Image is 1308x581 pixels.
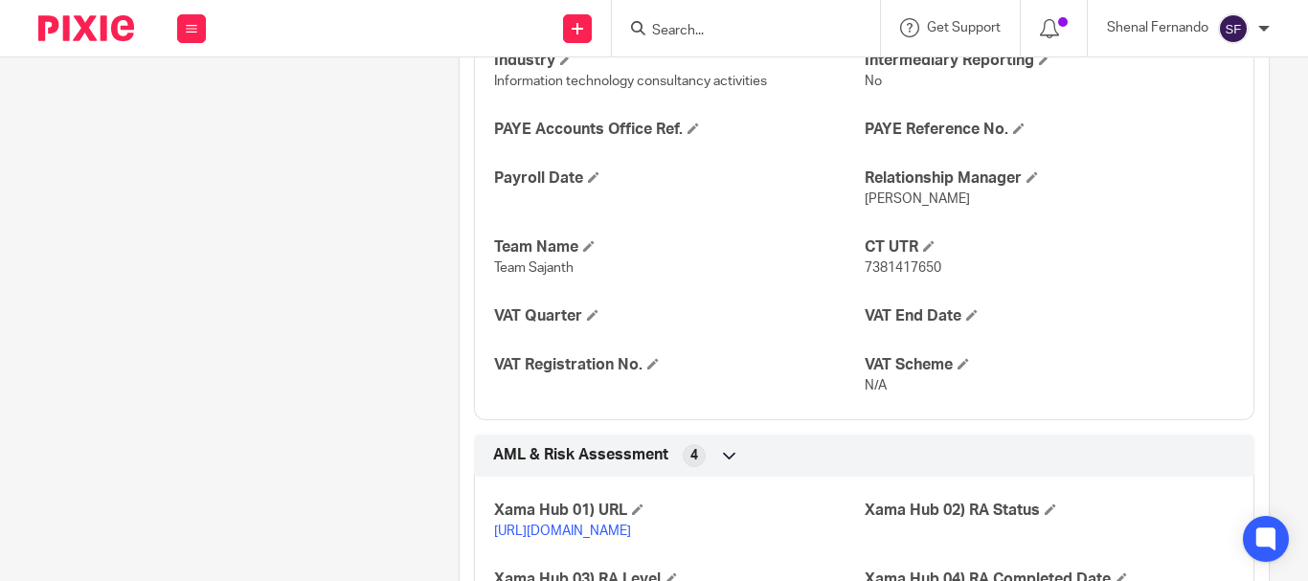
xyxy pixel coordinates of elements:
h4: Payroll Date [494,168,864,189]
span: N/A [865,379,887,392]
h4: VAT End Date [865,306,1234,326]
span: AML & Risk Assessment [493,445,668,465]
span: Get Support [927,21,1001,34]
h4: Xama Hub 01) URL [494,501,864,521]
h4: Team Name [494,237,864,257]
h4: PAYE Reference No. [865,120,1234,140]
h4: Intermediary Reporting [865,51,1234,71]
h4: Xama Hub 02) RA Status [865,501,1234,521]
span: [PERSON_NAME] [865,192,970,206]
h4: VAT Scheme [865,355,1234,375]
span: 7381417650 [865,261,941,275]
h4: Relationship Manager [865,168,1234,189]
h4: VAT Quarter [494,306,864,326]
span: 4 [690,446,698,465]
a: [URL][DOMAIN_NAME] [494,525,631,538]
span: Team Sajanth [494,261,574,275]
h4: VAT Registration No. [494,355,864,375]
p: Shenal Fernando [1107,18,1208,37]
h4: CT UTR [865,237,1234,257]
span: No [865,75,882,88]
input: Search [650,23,823,40]
h4: PAYE Accounts Office Ref. [494,120,864,140]
img: Pixie [38,15,134,41]
h4: Industry [494,51,864,71]
img: svg%3E [1218,13,1249,44]
span: Information technology consultancy activities [494,75,767,88]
